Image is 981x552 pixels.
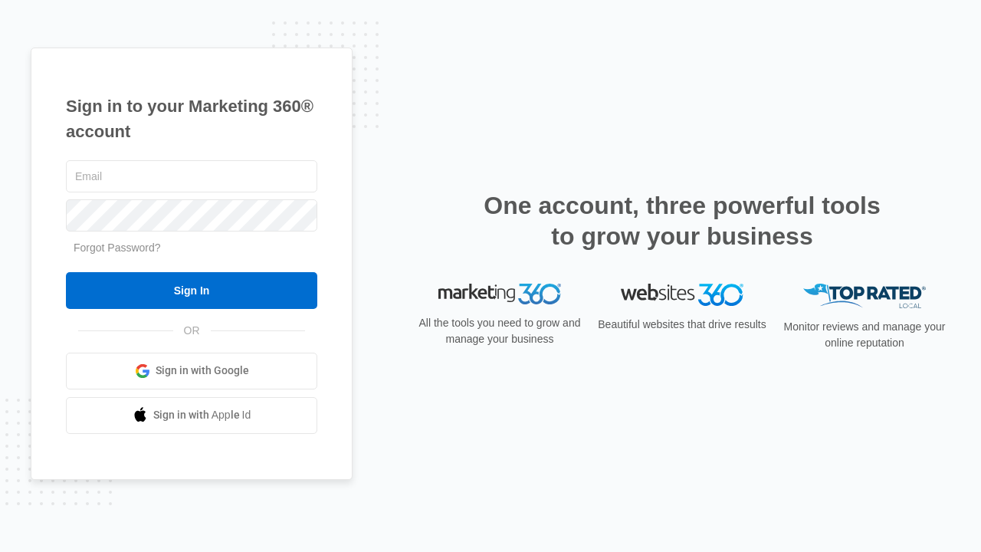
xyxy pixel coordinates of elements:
[803,284,926,309] img: Top Rated Local
[156,363,249,379] span: Sign in with Google
[479,190,885,251] h2: One account, three powerful tools to grow your business
[66,272,317,309] input: Sign In
[74,242,161,254] a: Forgot Password?
[66,160,317,192] input: Email
[621,284,743,306] img: Websites 360
[173,323,211,339] span: OR
[438,284,561,305] img: Marketing 360
[414,315,586,347] p: All the tools you need to grow and manage your business
[66,353,317,389] a: Sign in with Google
[66,397,317,434] a: Sign in with Apple Id
[153,407,251,423] span: Sign in with Apple Id
[596,317,768,333] p: Beautiful websites that drive results
[779,319,950,351] p: Monitor reviews and manage your online reputation
[66,94,317,144] h1: Sign in to your Marketing 360® account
